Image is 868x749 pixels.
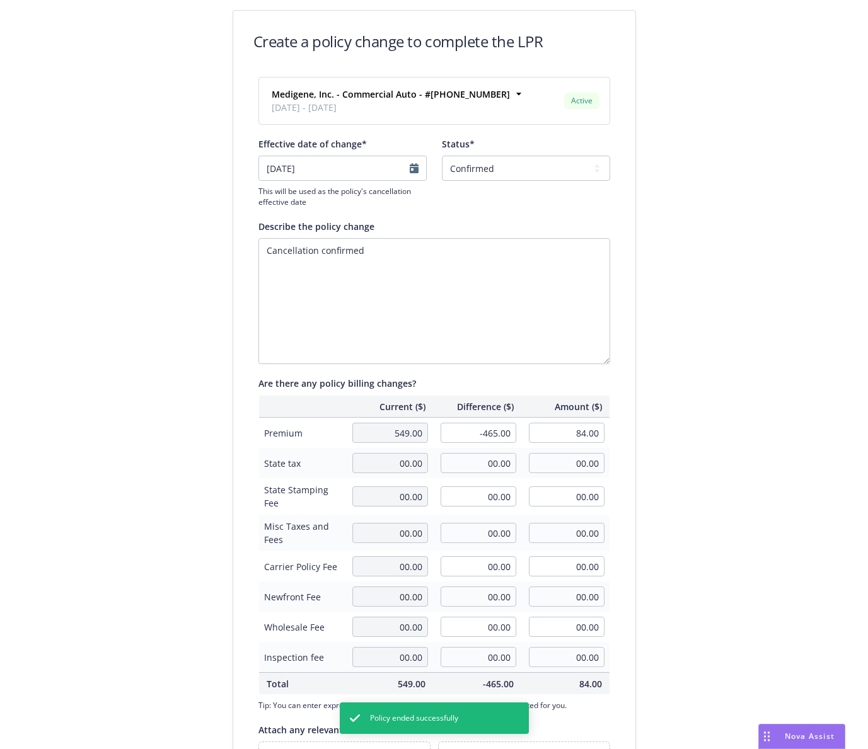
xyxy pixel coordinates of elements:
span: Active [569,95,594,106]
span: Carrier Policy Fee [264,560,340,573]
span: Inspection fee [264,651,340,664]
span: Are there any policy billing changes? [258,377,416,389]
span: Premium [264,426,340,440]
span: Amount ($) [529,400,602,413]
span: 84.00 [529,677,602,690]
span: Total [267,677,338,690]
h1: Create a policy change to complete the LPR [253,31,543,52]
span: -465.00 [441,677,514,690]
span: Tip: You can enter expressions like '100+200-10' and the value will be calculated for you. [258,700,610,711]
span: Current ($) [352,400,425,413]
span: Nova Assist [785,731,835,741]
span: State Stamping Fee [264,483,340,510]
span: This will be used as the policy's cancellation effective date [258,186,427,207]
span: Difference ($) [441,400,514,413]
textarea: Cancellation confirmed [258,238,610,364]
span: 549.00 [352,677,425,690]
span: Newfront Fee [264,590,340,603]
span: Policy ended successfully [370,712,458,724]
span: Effective date of change* [258,138,367,150]
strong: Medigene, Inc. - Commercial Auto - #[PHONE_NUMBER] [272,88,510,100]
span: Describe the policy change [258,220,374,232]
div: Drag to move [759,724,775,748]
span: [DATE] - [DATE] [272,101,510,114]
button: Nova Assist [758,724,845,749]
span: Misc Taxes and Fees [264,520,340,546]
span: Attach any relevant files [258,724,363,736]
span: Wholesale Fee [264,620,340,634]
span: Status* [442,138,475,150]
input: MM/DD/YYYY [258,156,427,181]
span: State tax [264,457,340,470]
